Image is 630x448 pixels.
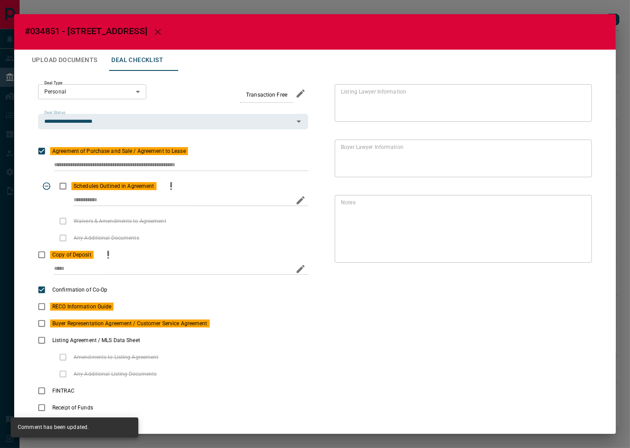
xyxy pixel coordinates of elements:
span: Toggle Applicable [38,178,55,195]
span: FINTRAC [50,387,77,395]
textarea: text field [341,199,582,259]
label: Deal Type [44,80,63,86]
span: Agreement of Purchase and Sale / Agreement to Lease [50,147,188,155]
div: Personal [38,84,146,99]
div: Comment has been updated. [18,420,89,435]
span: Amendments to Listing Agreement [71,353,161,361]
button: Deal Checklist [104,50,170,71]
span: Confirmation of Co-Op [50,286,110,294]
span: Receipt of Funds [50,404,95,412]
span: #034851 - [STREET_ADDRESS] [25,26,147,36]
span: Schedules Outlined in Agreement [71,182,157,190]
span: Any Additional Listing Documents [71,370,159,378]
textarea: text field [341,88,582,118]
span: Any Additional Documents [71,234,141,242]
button: priority [164,178,179,195]
textarea: text field [341,144,582,174]
input: checklist input [54,263,290,275]
span: Listing Agreement / MLS Data Sheet [50,336,142,344]
button: edit [293,261,308,277]
span: Waivers & Amendments to Agreement [71,217,168,225]
button: Open [293,115,305,128]
input: checklist input [74,195,290,206]
button: priority [101,246,116,263]
label: Deal Status [44,110,65,116]
button: Upload Documents [25,50,104,71]
span: Copy of Deposit [50,251,94,259]
button: edit [293,193,308,208]
input: checklist input [54,160,290,171]
span: Buyer Representation Agreement / Customer Service Agreement [50,319,210,327]
span: RECO Information Guide [50,303,113,311]
button: edit [293,86,308,101]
